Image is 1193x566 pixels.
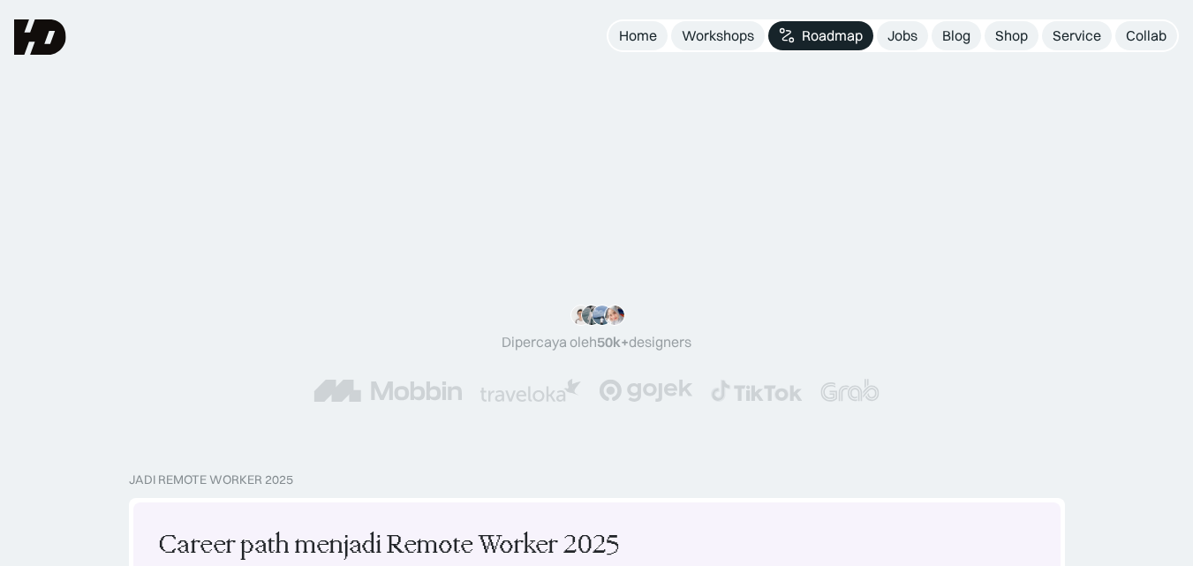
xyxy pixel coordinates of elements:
[985,21,1038,50] a: Shop
[995,26,1028,45] div: Shop
[158,527,619,564] div: Career path menjadi Remote Worker 2025
[877,21,928,50] a: Jobs
[932,21,981,50] a: Blog
[942,26,970,45] div: Blog
[768,21,873,50] a: Roadmap
[671,21,765,50] a: Workshops
[1115,21,1177,50] a: Collab
[597,333,629,351] span: 50k+
[1126,26,1167,45] div: Collab
[682,26,754,45] div: Workshops
[1053,26,1101,45] div: Service
[1042,21,1112,50] a: Service
[129,472,293,487] div: Jadi Remote Worker 2025
[887,26,917,45] div: Jobs
[608,21,668,50] a: Home
[619,26,657,45] div: Home
[802,26,863,45] div: Roadmap
[502,333,691,351] div: Dipercaya oleh designers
